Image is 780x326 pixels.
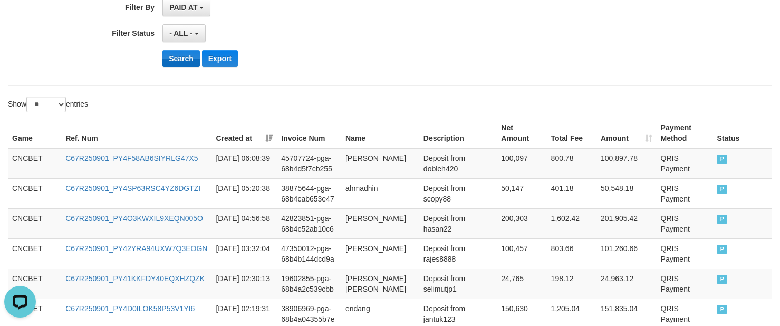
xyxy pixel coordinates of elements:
[419,148,497,179] td: Deposit from dobleh420
[8,238,61,269] td: CNCBET
[497,118,546,148] th: Net Amount
[657,178,713,208] td: QRIS Payment
[717,305,727,314] span: PAID
[596,118,657,148] th: Amount: activate to sort column ascending
[717,275,727,284] span: PAID
[277,269,341,299] td: 19602855-pga-68b4a2c539cbb
[65,244,207,253] a: C67R250901_PY42YRA94UXW7Q3EOGN
[341,118,419,148] th: Name
[596,208,657,238] td: 201,905.42
[211,269,277,299] td: [DATE] 02:30:13
[26,97,66,112] select: Showentries
[211,148,277,179] td: [DATE] 06:08:39
[547,118,596,148] th: Total Fee
[277,148,341,179] td: 45707724-pga-68b4d5f7cb255
[657,118,713,148] th: Payment Method
[497,269,546,299] td: 24,765
[497,208,546,238] td: 200,303
[547,148,596,179] td: 800.78
[211,208,277,238] td: [DATE] 04:56:58
[277,118,341,148] th: Invoice Num
[497,238,546,269] td: 100,457
[419,269,497,299] td: Deposit from selimutjp1
[65,154,198,162] a: C67R250901_PY4F58AB6SIYRLG47X5
[169,3,197,12] span: PAID AT
[717,215,727,224] span: PAID
[65,274,205,283] a: C67R250901_PY41KKFDY40EQXHZQZK
[341,178,419,208] td: ahmadhin
[4,4,36,36] button: Open LiveChat chat widget
[65,184,200,193] a: C67R250901_PY4SP63RSC4YZ6DGTZI
[657,238,713,269] td: QRIS Payment
[277,178,341,208] td: 38875644-pga-68b4cab653e47
[211,118,277,148] th: Created at: activate to sort column ascending
[547,238,596,269] td: 803.66
[657,208,713,238] td: QRIS Payment
[8,208,61,238] td: CNCBET
[717,245,727,254] span: PAID
[419,118,497,148] th: Description
[8,178,61,208] td: CNCBET
[8,148,61,179] td: CNCBET
[169,29,192,37] span: - ALL -
[341,208,419,238] td: [PERSON_NAME]
[341,238,419,269] td: [PERSON_NAME]
[497,178,546,208] td: 50,147
[547,269,596,299] td: 198.12
[211,178,277,208] td: [DATE] 05:20:38
[65,304,195,313] a: C67R250901_PY4D0ILOK58P53V1YI6
[277,238,341,269] td: 47350012-pga-68b4b144dcd9a
[162,24,205,42] button: - ALL -
[596,178,657,208] td: 50,548.18
[277,208,341,238] td: 42823851-pga-68b4c52ab10c6
[65,214,203,223] a: C67R250901_PY4O3KWXIL9XEQN005O
[162,50,200,67] button: Search
[202,50,238,67] button: Export
[657,148,713,179] td: QRIS Payment
[8,97,88,112] label: Show entries
[61,118,211,148] th: Ref. Num
[596,269,657,299] td: 24,963.12
[717,155,727,164] span: PAID
[596,238,657,269] td: 101,260.66
[419,238,497,269] td: Deposit from rajes8888
[596,148,657,179] td: 100,897.78
[419,208,497,238] td: Deposit from hasan22
[497,148,546,179] td: 100,097
[8,118,61,148] th: Game
[657,269,713,299] td: QRIS Payment
[547,178,596,208] td: 401.18
[211,238,277,269] td: [DATE] 03:32:04
[717,185,727,194] span: PAID
[419,178,497,208] td: Deposit from scopy88
[712,118,772,148] th: Status
[8,269,61,299] td: CNCBET
[547,208,596,238] td: 1,602.42
[341,148,419,179] td: [PERSON_NAME]
[341,269,419,299] td: [PERSON_NAME] [PERSON_NAME]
